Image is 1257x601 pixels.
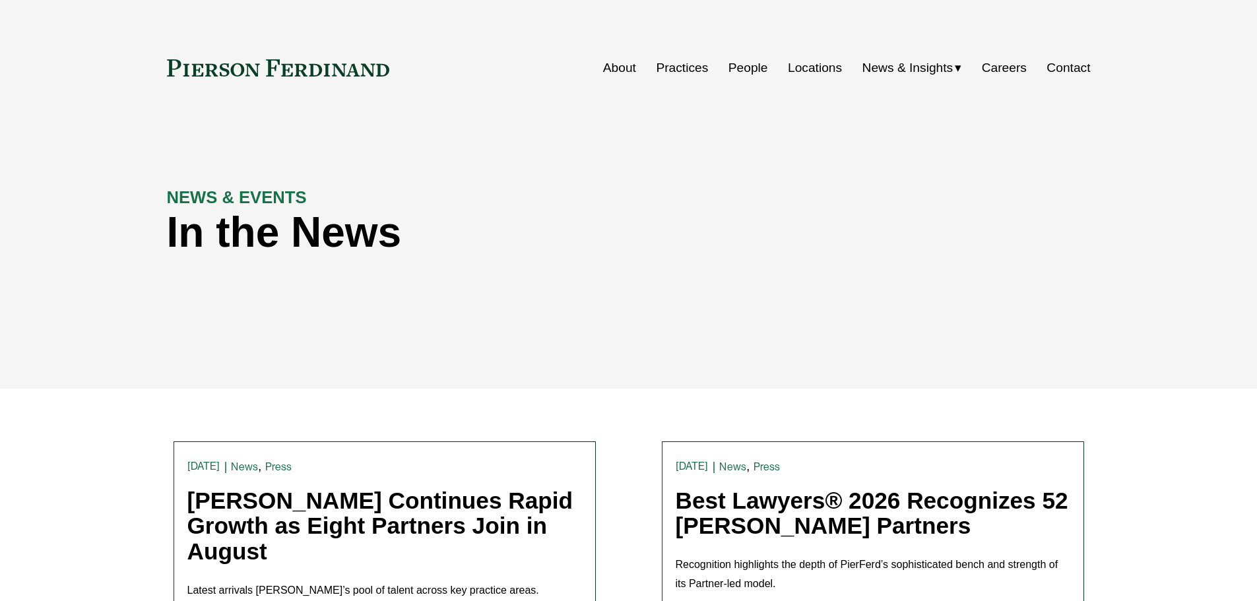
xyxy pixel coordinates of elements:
a: People [728,55,768,80]
a: Contact [1047,55,1090,80]
p: Latest arrivals [PERSON_NAME]’s pool of talent across key practice areas. [187,581,582,600]
a: Press [265,460,292,473]
a: Press [754,460,781,473]
h1: In the News [167,208,860,257]
a: Practices [656,55,708,80]
a: Locations [788,55,842,80]
a: News [719,460,746,473]
span: , [258,459,261,473]
span: , [746,459,750,473]
p: Recognition highlights the depth of PierFerd’s sophisticated bench and strength of its Partner-le... [676,555,1070,594]
a: Careers [982,55,1027,80]
time: [DATE] [676,461,709,472]
a: [PERSON_NAME] Continues Rapid Growth as Eight Partners Join in August [187,488,573,564]
time: [DATE] [187,461,220,472]
a: About [603,55,636,80]
span: News & Insights [862,57,953,80]
strong: NEWS & EVENTS [167,188,307,206]
a: News [231,460,258,473]
a: folder dropdown [862,55,962,80]
a: Best Lawyers® 2026 Recognizes 52 [PERSON_NAME] Partners [676,488,1068,539]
